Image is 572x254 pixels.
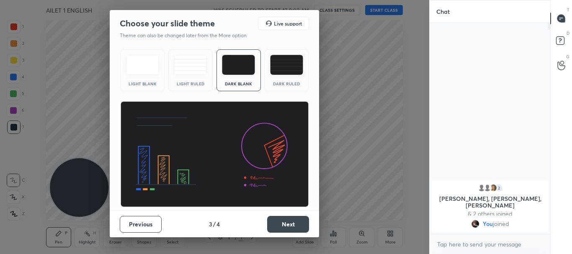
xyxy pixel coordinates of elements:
div: grid [430,179,551,234]
p: G [566,54,569,60]
p: & 2 others joined [437,210,544,217]
img: default.png [483,184,491,192]
img: lightTheme.e5ed3b09.svg [126,55,159,75]
img: lightRuledTheme.5fabf969.svg [174,55,207,75]
button: Previous [120,216,162,233]
h4: 3 [209,220,212,228]
div: Light Blank [126,82,159,86]
p: D [567,30,569,36]
img: darkRuledTheme.de295e13.svg [270,55,303,75]
div: Light Ruled [174,82,207,86]
div: 2 [495,184,503,192]
p: T [567,7,569,13]
img: a32ffa1e50e8473990e767c0591ae111.jpg [471,220,479,228]
img: darkThemeBanner.d06ce4a2.svg [120,101,309,208]
h4: 4 [216,220,220,228]
img: 2ca06ed6e4414d0f8f74cca3a6ef7293.jpg [489,184,497,192]
p: Chat [430,0,456,23]
div: Dark Ruled [270,82,303,86]
p: Theme can also be changed later from the More option [120,32,255,39]
h4: / [213,220,216,228]
h5: Live support [274,21,302,26]
span: You [483,221,493,227]
span: joined [493,221,509,227]
button: Next [267,216,309,233]
p: [PERSON_NAME], [PERSON_NAME], [PERSON_NAME] [437,195,544,209]
h2: Choose your slide theme [120,18,215,29]
div: Dark Blank [222,82,255,86]
img: darkTheme.f0cc69e5.svg [222,55,255,75]
img: default.png [477,184,485,192]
